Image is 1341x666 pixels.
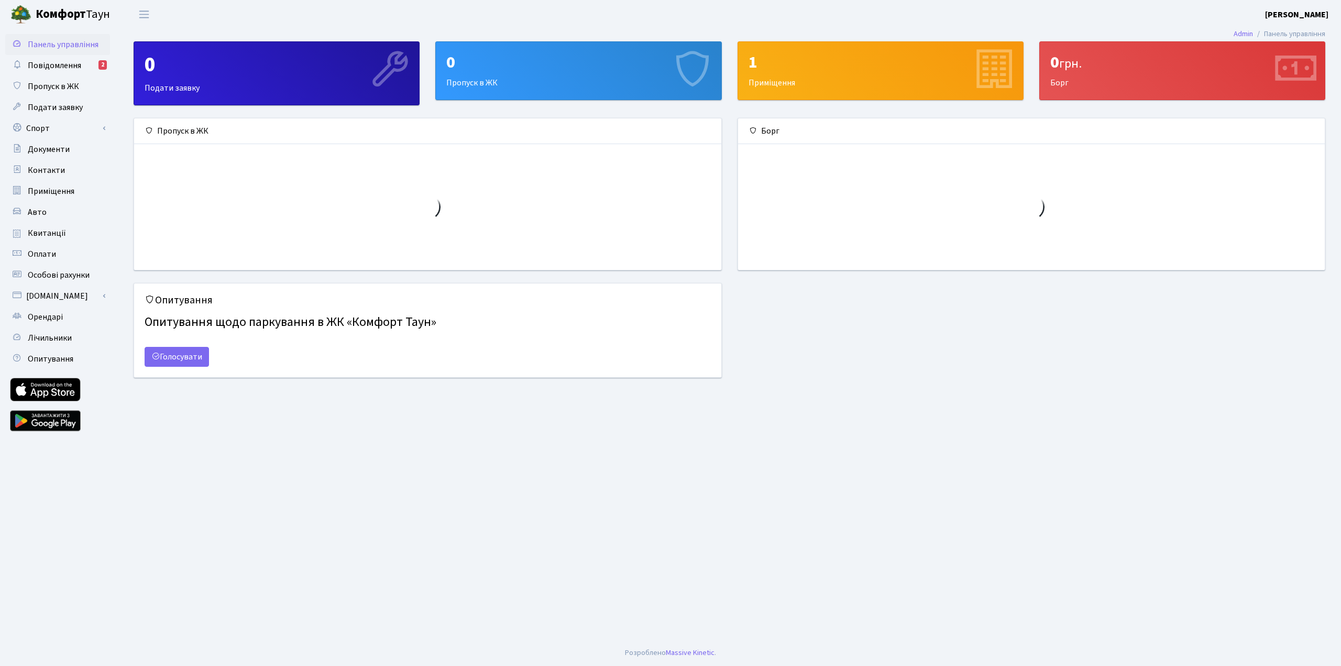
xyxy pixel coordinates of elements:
[738,118,1325,144] div: Борг
[1059,54,1082,73] span: грн.
[625,647,666,658] a: Розроблено
[5,118,110,139] a: Спорт
[5,34,110,55] a: Панель управління
[5,348,110,369] a: Опитування
[36,6,110,24] span: Таун
[5,265,110,286] a: Особові рахунки
[28,81,79,92] span: Пропуск в ЖК
[625,647,716,659] div: .
[10,4,31,25] img: logo.png
[5,160,110,181] a: Контакти
[131,6,157,23] button: Переключити навігацію
[28,332,72,344] span: Лічильники
[145,52,409,78] div: 0
[436,42,721,100] div: Пропуск в ЖК
[435,41,721,100] a: 0Пропуск в ЖК
[1218,23,1341,45] nav: breadcrumb
[5,55,110,76] a: Повідомлення2
[446,52,710,72] div: 0
[28,165,65,176] span: Контакти
[134,42,419,105] div: Подати заявку
[5,97,110,118] a: Подати заявку
[5,202,110,223] a: Авто
[28,60,81,71] span: Повідомлення
[749,52,1013,72] div: 1
[134,41,420,105] a: 0Подати заявку
[5,76,110,97] a: Пропуск в ЖК
[1265,9,1328,20] b: [PERSON_NAME]
[5,244,110,265] a: Оплати
[666,647,715,658] a: Massive Kinetic
[738,42,1023,100] div: Приміщення
[1234,28,1253,39] a: Admin
[28,102,83,113] span: Подати заявку
[28,39,98,50] span: Панель управління
[28,227,66,239] span: Квитанції
[28,269,90,281] span: Особові рахунки
[5,139,110,160] a: Документи
[1253,28,1325,40] li: Панель управління
[5,223,110,244] a: Квитанції
[134,118,721,144] div: Пропуск в ЖК
[1265,8,1328,21] a: [PERSON_NAME]
[5,181,110,202] a: Приміщення
[98,60,107,70] div: 2
[28,144,70,155] span: Документи
[1050,52,1314,72] div: 0
[5,327,110,348] a: Лічильники
[145,347,209,367] a: Голосувати
[28,353,73,365] span: Опитування
[28,185,74,197] span: Приміщення
[28,206,47,218] span: Авто
[36,6,86,23] b: Комфорт
[5,307,110,327] a: Орендарі
[28,248,56,260] span: Оплати
[28,311,63,323] span: Орендарі
[1040,42,1325,100] div: Борг
[5,286,110,307] a: [DOMAIN_NAME]
[145,294,711,307] h5: Опитування
[738,41,1024,100] a: 1Приміщення
[145,311,711,334] h4: Опитування щодо паркування в ЖК «Комфорт Таун»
